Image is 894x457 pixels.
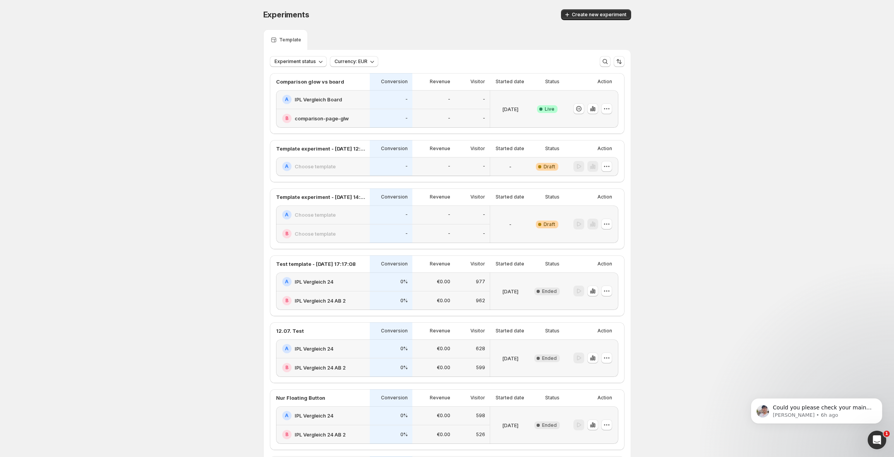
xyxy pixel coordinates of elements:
span: 1 [884,431,890,437]
h2: IPL Vergleich 24 [295,345,333,353]
p: Status [545,395,559,401]
button: Experiment status [270,56,327,67]
h2: Choose template [295,211,336,219]
h2: IPL Vergleich 24 AB 2 [295,364,346,371]
h2: B [285,115,288,122]
p: - [405,163,408,169]
p: Visitor [470,194,485,200]
p: Status [545,194,559,200]
span: Currency: EUR [335,58,367,65]
span: Draft [544,221,555,228]
p: Status [545,261,559,267]
p: 628 [476,346,485,352]
p: Action [597,194,612,200]
p: Status [545,328,559,334]
span: Draft [544,164,555,170]
p: Started date [496,145,524,152]
p: €0.00 [437,346,450,352]
h2: A [285,412,288,419]
p: 0% [400,365,408,371]
p: €0.00 [437,412,450,419]
p: 962 [476,298,485,304]
p: €0.00 [437,279,450,285]
h2: IPL Vergleich Board [295,96,342,103]
p: Action [597,261,612,267]
p: - [448,212,450,218]
p: - [509,221,511,228]
h2: IPL Vergleich 24 AB 2 [295,431,346,438]
h2: B [285,365,288,371]
p: Started date [496,194,524,200]
iframe: Intercom live chat [868,431,886,449]
p: 0% [400,298,408,304]
p: €0.00 [437,431,450,438]
p: - [483,96,485,103]
p: Visitor [470,145,485,152]
h2: Choose template [295,230,336,238]
span: Ended [542,355,557,361]
h2: A [285,212,288,218]
p: Action [597,395,612,401]
span: Live [545,106,554,112]
p: Started date [496,79,524,85]
p: - [448,96,450,103]
p: Revenue [430,395,450,401]
p: - [448,115,450,122]
p: Conversion [381,79,408,85]
p: Revenue [430,79,450,85]
p: Nur Floating Button [276,394,325,402]
iframe: Intercom notifications message [739,382,894,436]
p: - [405,115,408,122]
button: Sort the results [614,56,625,67]
h2: B [285,298,288,304]
h2: IPL Vergleich 24 AB 2 [295,297,346,305]
p: - [483,163,485,169]
p: Template experiment - [DATE] 12:54:11 [276,145,365,152]
p: - [405,231,408,237]
p: [DATE] [502,105,518,113]
p: 0% [400,346,408,352]
h2: B [285,431,288,438]
p: 598 [476,412,485,419]
p: Conversion [381,194,408,200]
p: Template experiment - [DATE] 14:36:41 [276,193,365,201]
p: Visitor [470,79,485,85]
p: 0% [400,431,408,438]
p: Status [545,79,559,85]
span: Ended [542,288,557,294]
p: 0% [400,279,408,285]
p: Conversion [381,328,408,334]
p: 0% [400,412,408,419]
p: Revenue [430,194,450,200]
span: Ended [542,422,557,428]
p: Visitor [470,328,485,334]
p: Started date [496,328,524,334]
p: Started date [496,395,524,401]
p: Action [597,328,612,334]
h2: A [285,96,288,103]
h2: A [285,346,288,352]
span: Create new experiment [572,12,626,18]
p: 977 [476,279,485,285]
h2: A [285,279,288,285]
p: [DATE] [502,421,518,429]
p: [DATE] [502,354,518,362]
p: - [483,212,485,218]
p: Action [597,79,612,85]
button: Currency: EUR [330,56,378,67]
h2: comparison-page-glw [295,115,349,122]
p: - [448,163,450,169]
p: €0.00 [437,365,450,371]
p: Template [279,37,301,43]
p: Visitor [470,261,485,267]
p: Action [597,145,612,152]
h2: A [285,163,288,169]
p: Started date [496,261,524,267]
p: Conversion [381,261,408,267]
p: - [483,115,485,122]
span: Experiment status [275,58,316,65]
p: Test template - [DATE] 17:17:08 [276,260,356,268]
p: Revenue [430,328,450,334]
